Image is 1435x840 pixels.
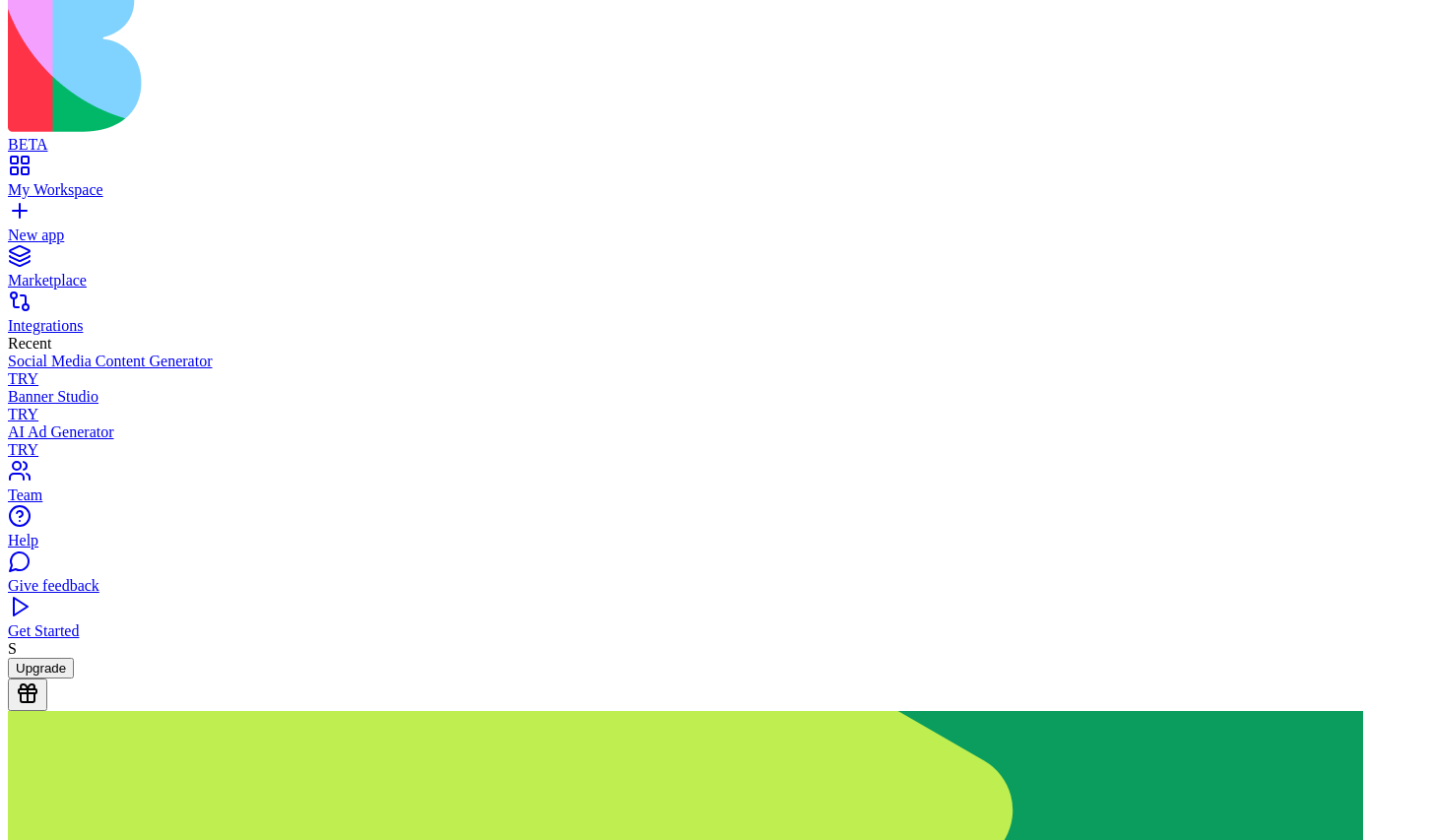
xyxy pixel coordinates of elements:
[8,299,1427,335] a: Integrations
[8,577,1427,595] div: Give feedback
[8,441,1427,459] div: TRY
[8,118,1427,154] a: BETA
[8,514,1427,549] a: Help
[8,423,1427,441] div: AI Ad Generator
[8,388,1427,423] a: Banner StudioTRY
[8,163,1427,199] a: My Workspace
[8,317,1427,335] div: Integrations
[8,353,1427,370] div: Social Media Content Generator
[8,209,1427,244] a: New app
[8,486,1427,504] div: Team
[8,532,1427,549] div: Help
[8,622,1427,640] div: Get Started
[8,254,1427,290] a: Marketplace
[8,226,1427,244] div: New app
[8,272,1427,290] div: Marketplace
[8,370,1427,388] div: TRY
[8,136,1427,154] div: BETA
[8,658,74,678] button: Upgrade
[8,640,17,657] span: S
[8,181,1427,199] div: My Workspace
[8,388,1427,406] div: Banner Studio
[8,605,1427,640] a: Get Started
[8,469,1427,504] a: Team
[8,406,1427,423] div: TRY
[8,353,1427,388] a: Social Media Content GeneratorTRY
[8,659,74,676] a: Upgrade
[8,559,1427,595] a: Give feedback
[8,335,51,352] span: Recent
[8,423,1427,459] a: AI Ad GeneratorTRY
